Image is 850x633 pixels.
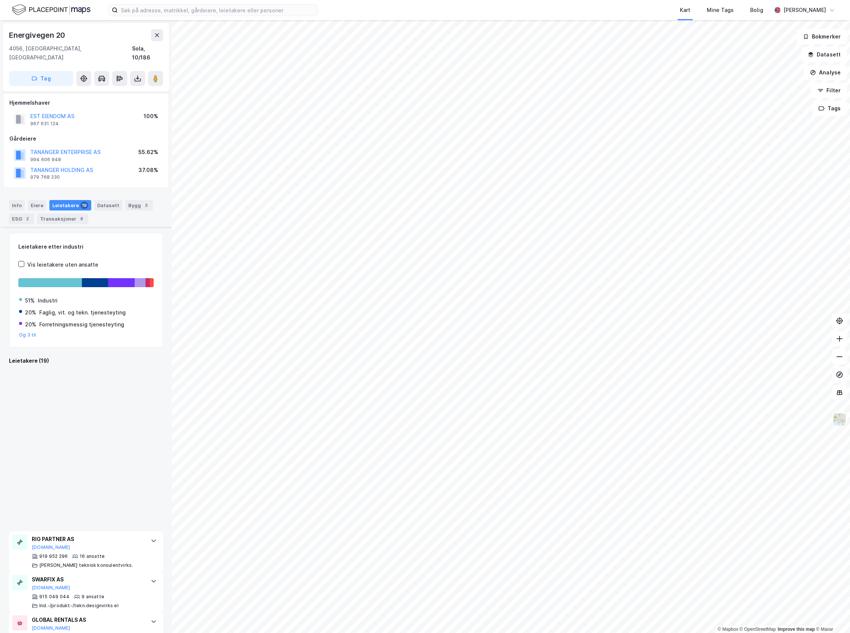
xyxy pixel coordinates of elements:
[32,544,70,550] button: [DOMAIN_NAME]
[49,200,91,211] div: Leietakere
[80,202,88,209] div: 19
[812,101,847,116] button: Tags
[9,44,132,62] div: 4056, [GEOGRAPHIC_DATA], [GEOGRAPHIC_DATA]
[30,157,61,163] div: 994 606 948
[718,627,738,632] a: Mapbox
[9,71,73,86] button: Tag
[32,625,70,631] button: [DOMAIN_NAME]
[707,6,734,15] div: Mine Tags
[82,594,104,600] div: 9 ansatte
[94,200,122,211] div: Datasett
[30,174,60,180] div: 979 768 230
[778,627,815,632] a: Improve this map
[144,112,158,121] div: 100%
[9,134,163,143] div: Gårdeiere
[9,29,67,41] div: Energivegen 20
[9,356,163,365] div: Leietakere (19)
[32,615,143,624] div: GLOBAL RENTALS AS
[9,200,25,211] div: Info
[740,627,776,632] a: OpenStreetMap
[750,6,763,15] div: Bolig
[39,603,119,609] div: Ind.-/produkt-/tekn.designvirks el
[39,308,126,317] div: Faglig, vit. og tekn. tjenesteyting
[39,320,124,329] div: Forretningsmessig tjenesteyting
[32,535,143,544] div: RIG PARTNER AS
[24,215,31,222] div: 2
[25,296,35,305] div: 51%
[118,4,317,16] input: Søk på adresse, matrikkel, gårdeiere, leietakere eller personer
[25,308,36,317] div: 20%
[132,44,163,62] div: Sola, 10/186
[138,148,158,157] div: 55.62%
[138,166,158,175] div: 37.08%
[142,202,150,209] div: 3
[28,200,46,211] div: Eiere
[38,296,58,305] div: Industri
[9,213,34,224] div: ESG
[78,215,85,222] div: 8
[19,332,36,338] button: Og 3 til
[12,3,90,16] img: logo.f888ab2527a4732fd821a326f86c7f29.svg
[32,575,143,584] div: SWARFIX AS
[39,594,70,600] div: 915 049 044
[801,47,847,62] button: Datasett
[797,29,847,44] button: Bokmerker
[32,585,70,591] button: [DOMAIN_NAME]
[783,6,826,15] div: [PERSON_NAME]
[18,242,154,251] div: Leietakere etter industri
[813,597,850,633] iframe: Chat Widget
[680,6,690,15] div: Kart
[125,200,153,211] div: Bygg
[832,412,847,427] img: Z
[30,121,59,127] div: 967 631 124
[39,553,68,559] div: 919 952 296
[9,98,163,107] div: Hjemmelshaver
[27,260,98,269] div: Vis leietakere uten ansatte
[80,553,105,559] div: 16 ansatte
[804,65,847,80] button: Analyse
[37,213,88,224] div: Transaksjoner
[813,597,850,633] div: Kontrollprogram for chat
[39,562,133,568] div: [PERSON_NAME] teknisk konsulentvirks.
[811,83,847,98] button: Filter
[25,320,36,329] div: 20%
